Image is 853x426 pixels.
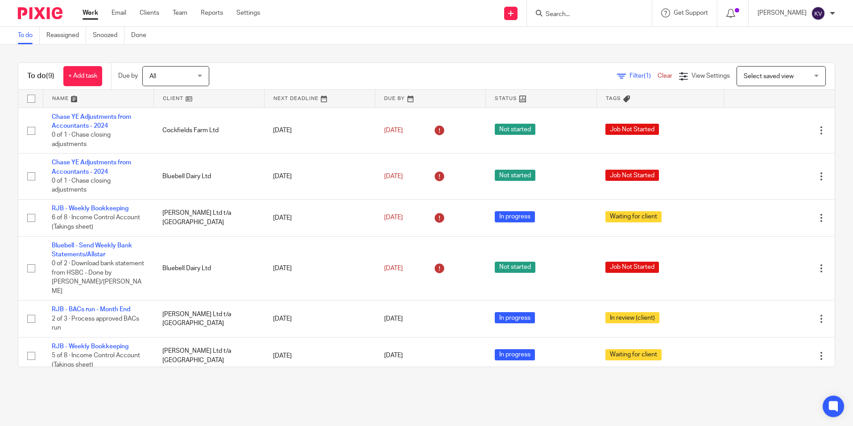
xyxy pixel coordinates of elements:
[658,73,672,79] a: Clear
[264,154,375,200] td: [DATE]
[153,236,264,301] td: Bluebell Dairy Ltd
[644,73,651,79] span: (1)
[545,11,625,19] input: Search
[629,73,658,79] span: Filter
[93,27,124,44] a: Snoozed
[605,349,662,360] span: Waiting for client
[52,306,130,313] a: RJB - BACs run - Month End
[118,71,138,80] p: Due by
[52,205,128,212] a: RJB - Weekly Bookkeeping
[384,127,403,134] span: [DATE]
[495,312,535,323] span: In progress
[201,8,223,17] a: Reports
[52,260,144,294] span: 0 of 2 · Download bank statement from HSBC - Done by [PERSON_NAME]/[PERSON_NAME]
[52,353,140,368] span: 5 of 8 · Income Control Account (Takings sheet)
[153,154,264,200] td: Bluebell Dairy Ltd
[692,73,730,79] span: View Settings
[153,108,264,154] td: Cockfields Farm Ltd
[495,349,535,360] span: In progress
[131,27,153,44] a: Done
[744,73,794,79] span: Select saved view
[63,66,102,86] a: + Add task
[52,215,140,230] span: 6 of 8 · Income Control Account (Takings sheet)
[264,337,375,374] td: [DATE]
[495,170,535,181] span: Not started
[52,343,128,350] a: RJB - Weekly Bookkeeping
[811,6,825,21] img: svg%3E
[140,8,159,17] a: Clients
[495,124,535,135] span: Not started
[153,301,264,337] td: [PERSON_NAME] Ltd t/a [GEOGRAPHIC_DATA]
[606,96,621,101] span: Tags
[52,316,139,331] span: 2 of 3 · Process approved BACs run
[384,265,403,271] span: [DATE]
[384,353,403,359] span: [DATE]
[52,132,111,147] span: 0 of 1 · Chase closing adjustments
[149,73,156,79] span: All
[83,8,98,17] a: Work
[674,10,708,16] span: Get Support
[758,8,807,17] p: [PERSON_NAME]
[384,173,403,180] span: [DATE]
[264,200,375,236] td: [DATE]
[384,316,403,322] span: [DATE]
[173,8,187,17] a: Team
[153,200,264,236] td: [PERSON_NAME] Ltd t/a [GEOGRAPHIC_DATA]
[605,124,659,135] span: Job Not Started
[236,8,260,17] a: Settings
[52,242,132,258] a: Bluebell - Send Weekly Bank Statements/Allstar
[605,312,659,323] span: In review (client)
[264,236,375,301] td: [DATE]
[46,72,54,79] span: (9)
[18,27,40,44] a: To do
[264,108,375,154] td: [DATE]
[112,8,126,17] a: Email
[52,178,111,193] span: 0 of 1 · Chase closing adjustments
[384,215,403,221] span: [DATE]
[605,170,659,181] span: Job Not Started
[264,301,375,337] td: [DATE]
[153,337,264,374] td: [PERSON_NAME] Ltd t/a [GEOGRAPHIC_DATA]
[46,27,86,44] a: Reassigned
[605,262,659,273] span: Job Not Started
[495,262,535,273] span: Not started
[52,114,131,129] a: Chase YE Adjustments from Accountants - 2024
[495,211,535,222] span: In progress
[27,71,54,81] h1: To do
[605,211,662,222] span: Waiting for client
[52,159,131,175] a: Chase YE Adjustments from Accountants - 2024
[18,7,62,19] img: Pixie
